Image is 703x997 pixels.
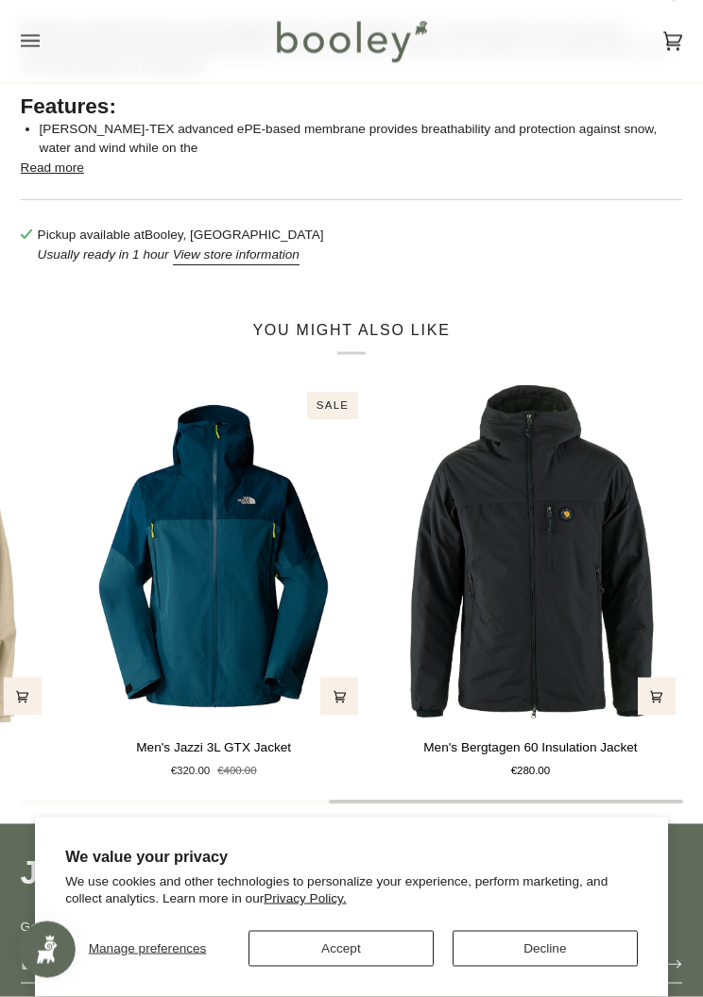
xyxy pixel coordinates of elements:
li: [PERSON_NAME]-TEX advanced ePE-based membrane provides breathability and protection against snow,... [40,121,683,160]
span: Manage preferences [89,941,207,955]
p: Usually ready in 1 hour [38,246,324,265]
h2: You might also like [21,321,683,355]
p: We use cookies and other technologies to personalize your experience, perform marketing, and coll... [65,873,638,906]
strong: Booley, [GEOGRAPHIC_DATA] [145,228,324,243]
h2: We value your privacy [65,848,638,866]
button: View store information [173,246,300,265]
span: €320.00 [171,763,210,779]
p: Men's Bergtagen 60 Insulation Jacket [423,738,637,757]
h3: Join the Tribe [21,853,683,893]
product-grid-item-variant: Medium / Black / Deep Forest [378,385,682,723]
h2: Features: [21,94,683,121]
img: Fjallraven Men's Bergtagen 60 Insulation Jacket Black / Deep Forest - Booley Galway [378,385,682,723]
img: The North Face Men's Jazzi 3L GTX Jacket Midnight Petrol / Mallard Blue - Booley Galway [61,385,366,723]
img: Booley [268,14,434,69]
button: Quick view [320,678,358,716]
span: €400.00 [217,763,256,779]
button: Quick view [4,678,42,716]
product-grid-item: Men's Bergtagen 60 Insulation Jacket [378,385,682,779]
product-grid-item-variant: Medium / Midnight Petrol / Mallard Blue [61,385,366,723]
a: Privacy Policy. [264,891,346,905]
p: Men's Jazzi 3L GTX Jacket [136,738,291,757]
button: Accept [249,931,434,967]
a: Men's Bergtagen 60 Insulation Jacket [378,385,682,723]
button: Read more [21,160,84,178]
button: Quick view [638,678,676,716]
span: €280.00 [511,763,550,779]
iframe: Button to open loyalty program pop-up [19,921,76,978]
p: Pickup available at [38,227,324,245]
div: Sale [307,393,358,420]
a: Men's Jazzi 3L GTX Jacket [61,731,366,779]
button: Manage preferences [65,931,230,967]
p: Get updates on Deals, Launches & Events [21,918,683,937]
button: Decline [453,931,638,967]
product-grid-item: Men's Jazzi 3L GTX Jacket [61,385,366,779]
a: Men's Jazzi 3L GTX Jacket [61,385,366,723]
a: Men's Bergtagen 60 Insulation Jacket [378,731,682,779]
